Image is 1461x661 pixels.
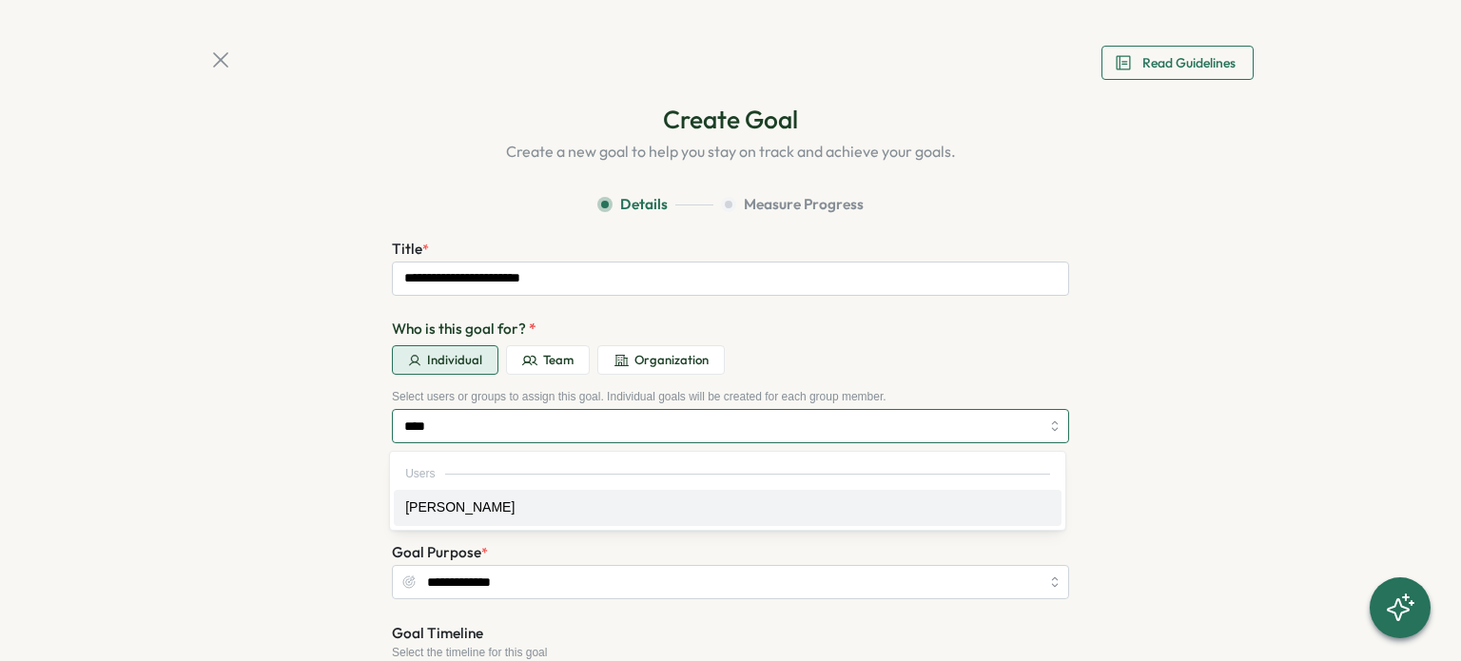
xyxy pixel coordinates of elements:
[721,194,864,215] button: Measure Progress
[1142,47,1236,79] span: Read Guidelines
[392,390,1069,403] div: Select users or groups to assign this goal. Individual goals will be created for each group member.
[506,345,590,376] button: Team
[392,319,1069,340] label: Who is this goal for?
[597,345,725,376] button: Organization
[207,103,1254,136] h1: Create Goal
[394,490,1062,526] div: [PERSON_NAME]
[392,345,498,376] button: Individual
[392,624,483,642] label: Goal Timeline
[405,465,1050,483] div: Users
[392,543,481,561] label: Goal Purpose
[597,194,713,215] button: Details
[207,140,1254,164] p: Create a new goal to help you stay on track and achieve your goals.
[392,240,422,258] label: Title
[543,352,574,369] span: Team
[427,352,482,369] span: Individual
[634,352,709,369] span: Organization
[1101,46,1254,80] button: Read Guidelines
[392,646,1069,659] div: Select the timeline for this goal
